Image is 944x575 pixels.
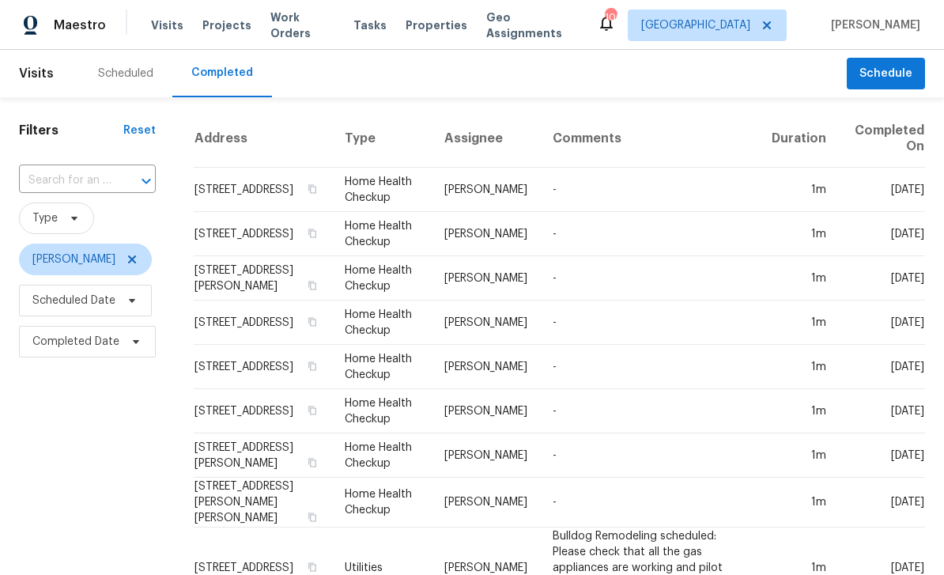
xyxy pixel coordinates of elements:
[859,64,912,84] span: Schedule
[194,301,332,345] td: [STREET_ADDRESS]
[54,17,106,33] span: Maestro
[194,389,332,433] td: [STREET_ADDRESS]
[540,433,760,478] td: -
[332,478,432,528] td: Home Health Checkup
[191,65,253,81] div: Completed
[540,478,760,528] td: -
[332,168,432,212] td: Home Health Checkup
[32,210,58,226] span: Type
[305,315,319,329] button: Copy Address
[825,17,920,33] span: [PERSON_NAME]
[151,17,183,33] span: Visits
[432,345,540,389] td: [PERSON_NAME]
[432,389,540,433] td: [PERSON_NAME]
[32,293,115,308] span: Scheduled Date
[19,168,111,193] input: Search for an address...
[432,212,540,256] td: [PERSON_NAME]
[19,123,123,138] h1: Filters
[839,168,925,212] td: [DATE]
[432,256,540,301] td: [PERSON_NAME]
[605,9,616,25] div: 106
[19,56,54,91] span: Visits
[194,478,332,528] td: [STREET_ADDRESS][PERSON_NAME][PERSON_NAME]
[194,256,332,301] td: [STREET_ADDRESS][PERSON_NAME]
[847,58,925,90] button: Schedule
[332,256,432,301] td: Home Health Checkup
[305,278,319,293] button: Copy Address
[305,560,319,574] button: Copy Address
[432,301,540,345] td: [PERSON_NAME]
[759,110,839,168] th: Duration
[332,345,432,389] td: Home Health Checkup
[305,456,319,470] button: Copy Address
[135,170,157,192] button: Open
[839,212,925,256] td: [DATE]
[641,17,750,33] span: [GEOGRAPHIC_DATA]
[759,389,839,433] td: 1m
[759,345,839,389] td: 1m
[332,212,432,256] td: Home Health Checkup
[332,389,432,433] td: Home Health Checkup
[839,110,925,168] th: Completed On
[540,212,760,256] td: -
[32,334,119,350] span: Completed Date
[839,301,925,345] td: [DATE]
[540,110,760,168] th: Comments
[305,226,319,240] button: Copy Address
[839,478,925,528] td: [DATE]
[432,433,540,478] td: [PERSON_NAME]
[540,345,760,389] td: -
[759,478,839,528] td: 1m
[759,168,839,212] td: 1m
[123,123,156,138] div: Reset
[332,301,432,345] td: Home Health Checkup
[540,389,760,433] td: -
[305,403,319,418] button: Copy Address
[194,433,332,478] td: [STREET_ADDRESS][PERSON_NAME]
[839,433,925,478] td: [DATE]
[759,212,839,256] td: 1m
[759,256,839,301] td: 1m
[194,168,332,212] td: [STREET_ADDRESS]
[406,17,467,33] span: Properties
[432,110,540,168] th: Assignee
[194,212,332,256] td: [STREET_ADDRESS]
[839,256,925,301] td: [DATE]
[353,20,387,31] span: Tasks
[32,252,115,267] span: [PERSON_NAME]
[194,345,332,389] td: [STREET_ADDRESS]
[540,256,760,301] td: -
[202,17,251,33] span: Projects
[759,433,839,478] td: 1m
[540,168,760,212] td: -
[486,9,578,41] span: Geo Assignments
[332,110,432,168] th: Type
[839,389,925,433] td: [DATE]
[305,510,319,524] button: Copy Address
[194,110,332,168] th: Address
[839,345,925,389] td: [DATE]
[270,9,334,41] span: Work Orders
[759,301,839,345] td: 1m
[305,182,319,196] button: Copy Address
[305,359,319,373] button: Copy Address
[332,433,432,478] td: Home Health Checkup
[432,168,540,212] td: [PERSON_NAME]
[98,66,153,81] div: Scheduled
[540,301,760,345] td: -
[432,478,540,528] td: [PERSON_NAME]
